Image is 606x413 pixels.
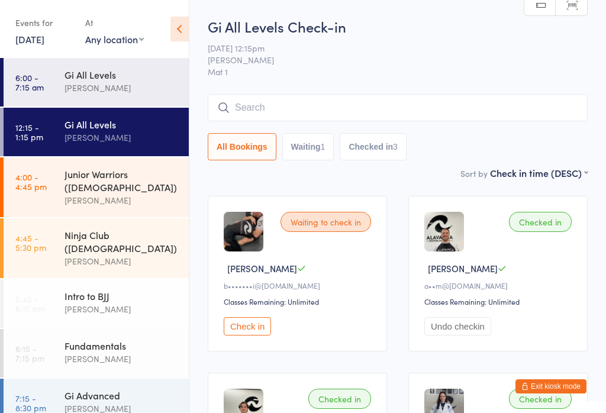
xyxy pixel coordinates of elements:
[4,279,189,328] a: 5:45 -6:15 pmIntro to BJJ[PERSON_NAME]
[393,142,398,151] div: 3
[65,289,179,302] div: Intro to BJJ
[4,108,189,156] a: 12:15 -1:15 pmGi All Levels[PERSON_NAME]
[65,131,179,144] div: [PERSON_NAME]
[515,379,586,393] button: Exit kiosk mode
[65,68,179,81] div: Gi All Levels
[424,212,464,251] img: image1682929828.png
[208,133,276,160] button: All Bookings
[15,344,44,363] time: 6:15 - 7:15 pm
[4,218,189,278] a: 4:45 -5:30 pmNinja Club ([DEMOGRAPHIC_DATA])[PERSON_NAME]
[65,193,179,207] div: [PERSON_NAME]
[509,389,572,409] div: Checked in
[85,13,144,33] div: At
[65,228,179,254] div: Ninja Club ([DEMOGRAPHIC_DATA])
[65,352,179,366] div: [PERSON_NAME]
[15,294,45,313] time: 5:45 - 6:15 pm
[65,118,179,131] div: Gi All Levels
[224,296,375,306] div: Classes Remaining: Unlimited
[208,66,588,78] span: Mat 1
[65,254,179,268] div: [PERSON_NAME]
[424,317,491,335] button: Undo checkin
[224,317,271,335] button: Check in
[208,94,588,121] input: Search
[15,172,47,191] time: 4:00 - 4:45 pm
[282,133,334,160] button: Waiting1
[15,33,44,46] a: [DATE]
[4,58,189,107] a: 6:00 -7:15 amGi All Levels[PERSON_NAME]
[65,81,179,95] div: [PERSON_NAME]
[224,280,375,291] div: b•••••••i@[DOMAIN_NAME]
[424,280,575,291] div: a••m@[DOMAIN_NAME]
[65,167,179,193] div: Junior Warriors ([DEMOGRAPHIC_DATA])
[509,212,572,232] div: Checked in
[15,73,44,92] time: 6:00 - 7:15 am
[460,167,488,179] label: Sort by
[281,212,371,232] div: Waiting to check in
[227,262,297,275] span: [PERSON_NAME]
[424,296,575,306] div: Classes Remaining: Unlimited
[15,393,46,412] time: 7:15 - 8:30 pm
[208,42,569,54] span: [DATE] 12:15pm
[65,302,179,316] div: [PERSON_NAME]
[490,166,588,179] div: Check in time (DESC)
[15,233,46,252] time: 4:45 - 5:30 pm
[4,157,189,217] a: 4:00 -4:45 pmJunior Warriors ([DEMOGRAPHIC_DATA])[PERSON_NAME]
[65,339,179,352] div: Fundamentals
[340,133,407,160] button: Checked in3
[208,54,569,66] span: [PERSON_NAME]
[4,329,189,377] a: 6:15 -7:15 pmFundamentals[PERSON_NAME]
[65,389,179,402] div: Gi Advanced
[208,17,588,36] h2: Gi All Levels Check-in
[85,33,144,46] div: Any location
[321,142,325,151] div: 1
[15,13,73,33] div: Events for
[15,122,43,141] time: 12:15 - 1:15 pm
[428,262,498,275] span: [PERSON_NAME]
[224,212,263,251] img: image1751531092.png
[308,389,371,409] div: Checked in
